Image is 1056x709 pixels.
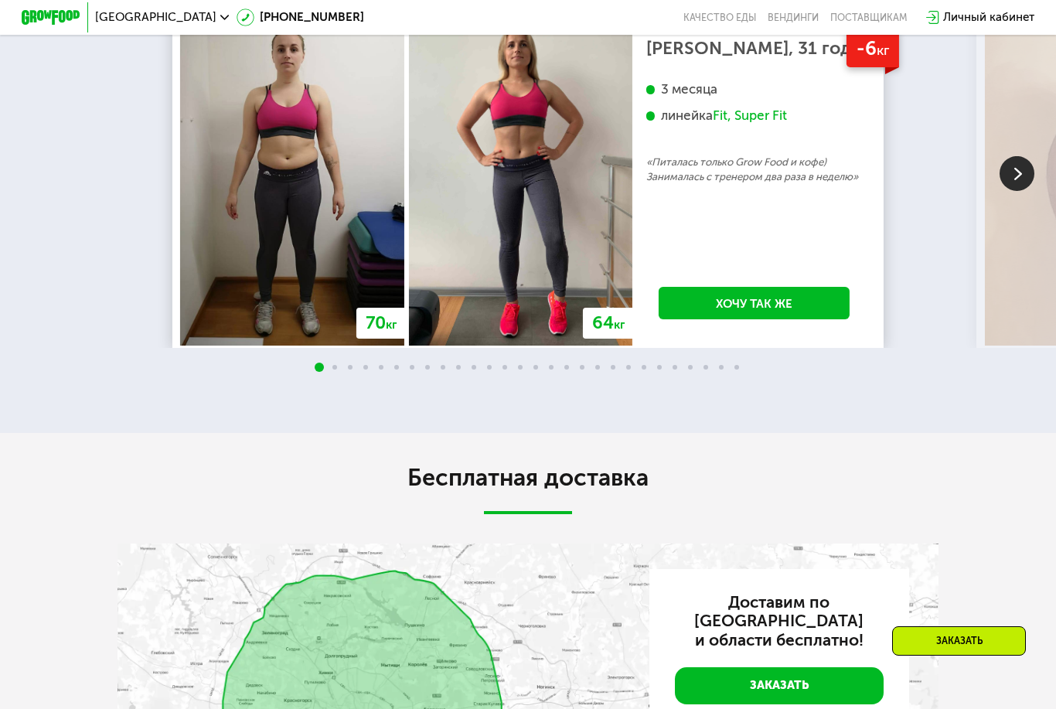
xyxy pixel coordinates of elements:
[877,42,889,59] span: кг
[646,155,862,185] p: «Питалась только Grow Food и кофе) Занималась с тренером два раза в неделю»
[95,12,216,23] span: [GEOGRAPHIC_DATA]
[768,12,819,23] a: Вендинги
[713,107,787,124] div: Fit, Super Fit
[675,593,884,650] h3: Доставим по [GEOGRAPHIC_DATA] и области бесплатно!
[659,287,850,320] a: Хочу так же
[683,12,756,23] a: Качество еды
[356,308,407,339] div: 70
[892,626,1026,656] div: Заказать
[614,318,625,332] span: кг
[943,9,1034,26] div: Личный кабинет
[646,107,862,124] div: линейка
[646,81,862,98] div: 3 месяца
[386,318,397,332] span: кг
[646,42,862,56] div: [PERSON_NAME], 31 год
[675,667,884,704] a: Заказать
[1000,156,1034,191] img: Slide right
[237,9,364,26] a: [PHONE_NUMBER]
[830,12,907,23] div: поставщикам
[846,30,899,67] div: -6
[583,308,635,339] div: 64
[118,463,938,493] h2: Бесплатная доставка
